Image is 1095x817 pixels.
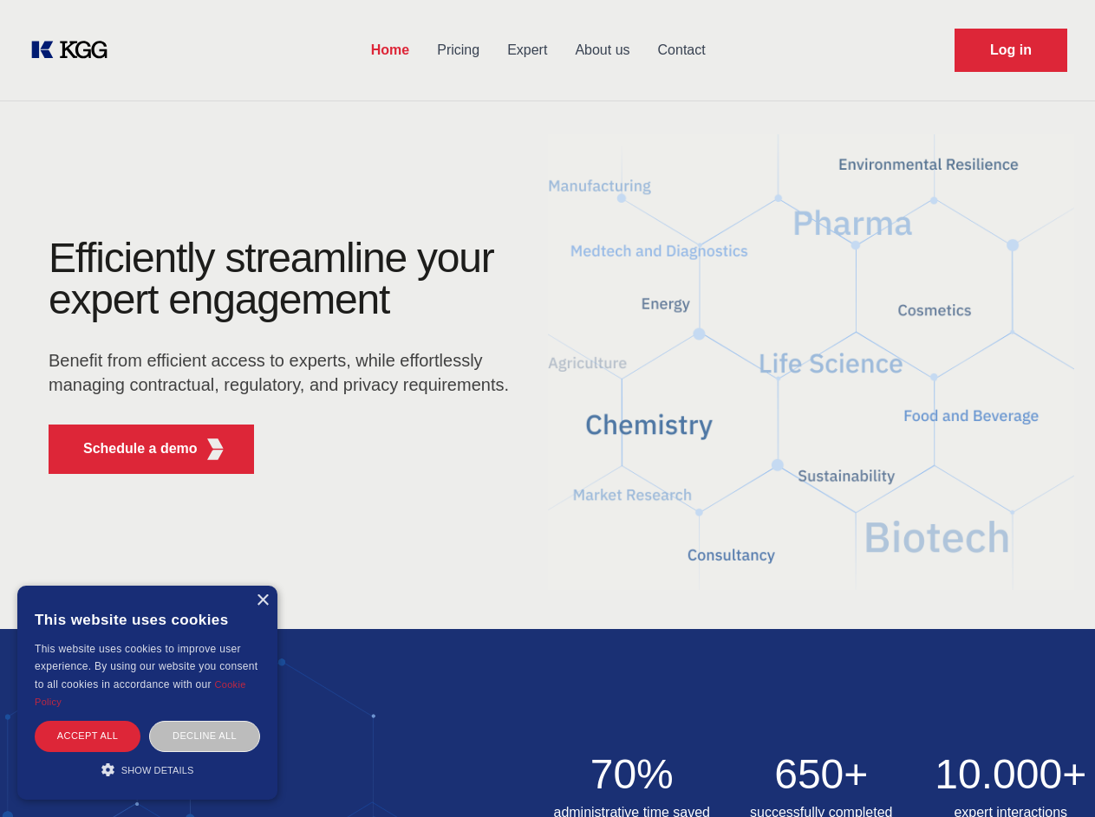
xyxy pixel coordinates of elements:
div: Show details [35,761,260,778]
a: About us [561,28,643,73]
a: Pricing [423,28,493,73]
span: This website uses cookies to improve user experience. By using our website you consent to all coo... [35,643,257,691]
a: Expert [493,28,561,73]
h2: 650+ [737,754,906,795]
p: Schedule a demo [83,438,198,459]
a: Cookie Policy [35,679,246,707]
div: Close [256,594,269,607]
span: Show details [121,765,194,775]
div: Accept all [35,721,140,751]
div: Decline all [149,721,260,751]
a: Contact [644,28,720,73]
a: KOL Knowledge Platform: Talk to Key External Experts (KEE) [28,36,121,64]
a: Request Demo [955,29,1067,72]
a: Home [357,28,423,73]
p: Benefit from efficient access to experts, while effortlessly managing contractual, regulatory, an... [49,348,520,397]
div: This website uses cookies [35,599,260,640]
h2: 70% [548,754,717,795]
img: KGG Fifth Element RED [548,113,1075,612]
img: KGG Fifth Element RED [205,438,226,460]
button: Schedule a demoKGG Fifth Element RED [49,425,254,474]
h1: Efficiently streamline your expert engagement [49,237,520,321]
